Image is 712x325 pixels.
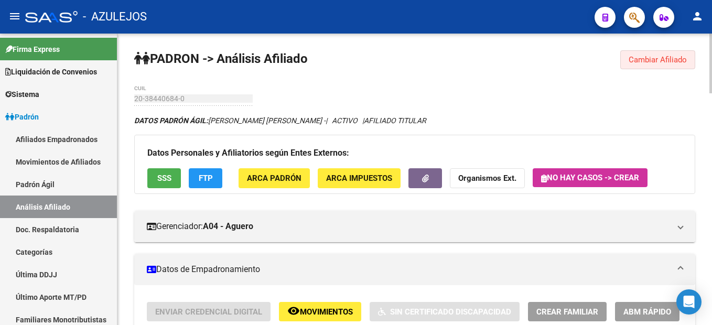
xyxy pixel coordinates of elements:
[629,55,687,64] span: Cambiar Afiliado
[5,44,60,55] span: Firma Express
[5,89,39,100] span: Sistema
[287,305,300,317] mat-icon: remove_red_eye
[615,302,679,321] button: ABM Rápido
[390,307,511,317] span: Sin Certificado Discapacidad
[147,168,181,188] button: SSS
[134,51,308,66] strong: PADRON -> Análisis Afiliado
[134,116,426,125] i: | ACTIVO |
[458,174,516,183] strong: Organismos Ext.
[364,116,426,125] span: AFILIADO TITULAR
[676,289,702,315] div: Open Intercom Messenger
[189,168,222,188] button: FTP
[147,264,670,275] mat-panel-title: Datos de Empadronamiento
[326,174,392,183] span: ARCA Impuestos
[528,302,607,321] button: Crear Familiar
[318,168,401,188] button: ARCA Impuestos
[199,174,213,183] span: FTP
[536,307,598,317] span: Crear Familiar
[134,116,326,125] span: [PERSON_NAME] [PERSON_NAME] -
[5,66,97,78] span: Liquidación de Convenios
[691,10,704,23] mat-icon: person
[83,5,147,28] span: - AZULEJOS
[155,307,262,317] span: Enviar Credencial Digital
[620,50,695,69] button: Cambiar Afiliado
[157,174,171,183] span: SSS
[134,211,695,242] mat-expansion-panel-header: Gerenciador:A04 - Aguero
[623,307,671,317] span: ABM Rápido
[8,10,21,23] mat-icon: menu
[147,302,271,321] button: Enviar Credencial Digital
[247,174,301,183] span: ARCA Padrón
[541,173,639,182] span: No hay casos -> Crear
[5,111,39,123] span: Padrón
[134,254,695,285] mat-expansion-panel-header: Datos de Empadronamiento
[300,307,353,317] span: Movimientos
[370,302,520,321] button: Sin Certificado Discapacidad
[134,116,208,125] strong: DATOS PADRÓN ÁGIL:
[450,168,525,188] button: Organismos Ext.
[147,146,682,160] h3: Datos Personales y Afiliatorios según Entes Externos:
[279,302,361,321] button: Movimientos
[239,168,310,188] button: ARCA Padrón
[147,221,670,232] mat-panel-title: Gerenciador:
[203,221,253,232] strong: A04 - Aguero
[533,168,648,187] button: No hay casos -> Crear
